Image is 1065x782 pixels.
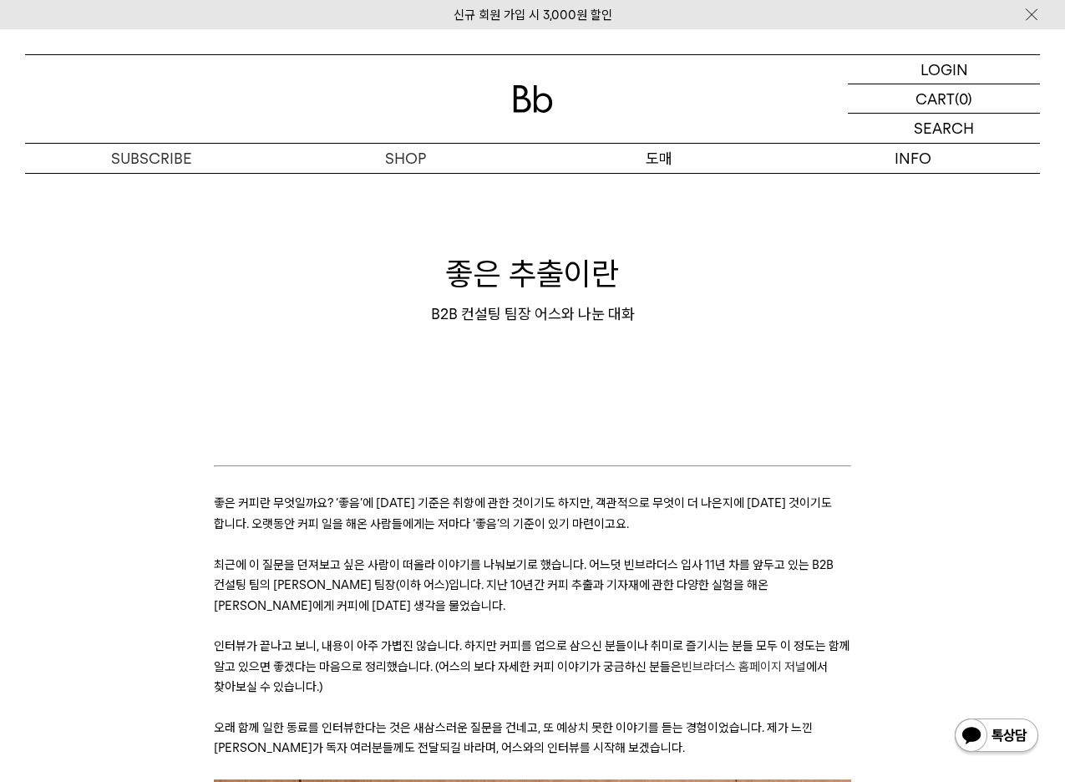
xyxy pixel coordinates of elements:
[786,144,1040,173] p: INFO
[915,84,955,113] p: CART
[279,144,533,173] a: SHOP
[214,638,850,673] span: 인터뷰가 끝나고 보니, 내용이 아주 가볍진 않습니다. 하지만 커피를 업으로 삼으신 분들이나 취미로 즐기시는 분들 모두 이 정도는 함께 알고 있으면 좋겠다는 마음으로 정리했습니...
[513,85,553,113] img: 로고
[25,251,1040,296] h1: 좋은 추출이란
[848,55,1040,84] a: LOGIN
[682,659,806,674] a: 빈브라더스 홈페이지 저널
[214,557,834,613] span: 최근에 이 질문을 던져보고 싶은 사람이 떠올라 이야기를 나눠보기로 했습니다. 어느덧 빈브라더스 입사 11년 차를 앞두고 있는 B2B 컨설팅 팀의 [PERSON_NAME] 팀장...
[25,304,1040,324] div: B2B 컨설팅 팀장 어스와 나눈 대화
[953,717,1040,757] img: 카카오톡 채널 1:1 채팅 버튼
[214,495,832,531] span: 좋은 커피란 무엇일까요? ‘좋음’에 [DATE] 기준은 취향에 관한 것이기도 하지만, 객관적으로 무엇이 더 나은지에 [DATE] 것이기도 합니다. 오랫동안 커피 일을 해온 사...
[914,114,974,143] p: SEARCH
[848,84,1040,114] a: CART (0)
[25,144,279,173] a: SUBSCRIBE
[214,720,813,755] span: 오래 함께 일한 동료를 인터뷰한다는 것은 새삼스러운 질문을 건네고, 또 예상치 못한 이야기를 듣는 경험이었습니다. 제가 느낀 [PERSON_NAME]가 독자 여러분들께도 전달...
[533,144,787,173] p: 도매
[454,8,612,23] a: 신규 회원 가입 시 3,000원 할인
[920,55,968,84] p: LOGIN
[955,84,972,113] p: (0)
